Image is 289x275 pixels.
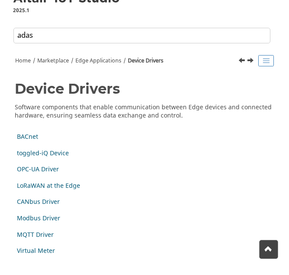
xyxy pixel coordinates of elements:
nav: Child Links [17,131,274,261]
a: MQTT Driver [17,230,54,239]
a: Previous topic: Export Google Pubsub [239,56,246,67]
a: OPC-UA Driver [17,165,59,174]
h1: Device Drivers [15,81,274,96]
a: Modbus Driver [17,214,60,223]
button: Toggle publishing table of content [258,55,274,66]
a: Marketplace [37,57,69,65]
a: Edge Applications [75,57,121,65]
p: 2025.1 [13,7,127,14]
a: Device Drivers [128,57,163,65]
a: CANbus Driver [17,197,60,206]
input: Search query [13,28,270,43]
a: toggled-iQ Device [17,149,69,158]
p: Software components that enable communication between Edge devices and connected hardware, ensuri... [15,103,274,120]
a: Home [15,57,31,65]
a: Next topic: BACnet [248,56,255,67]
a: BACnet [17,132,38,141]
a: Virtual Meter [17,246,55,255]
a: LoRaWAN at the Edge [17,181,80,190]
